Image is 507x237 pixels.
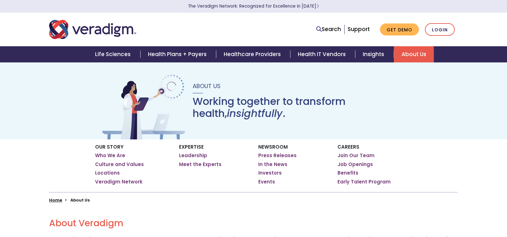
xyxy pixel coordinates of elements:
[193,82,221,90] span: About Us
[49,197,62,203] a: Home
[316,3,319,9] span: Learn More
[179,152,207,159] a: Leadership
[337,161,373,168] a: Job Openings
[49,19,136,40] img: Veradigm logo
[193,95,407,120] h1: Working together to transform health, .
[355,46,394,62] a: Insights
[290,46,355,62] a: Health IT Vendors
[394,46,434,62] a: About Us
[140,46,216,62] a: Health Plans + Payers
[425,23,455,36] a: Login
[380,23,419,36] a: Get Demo
[337,170,358,176] a: Benefits
[95,179,143,185] a: Veradigm Network
[258,152,297,159] a: Press Releases
[337,179,391,185] a: Early Talent Program
[216,46,290,62] a: Healthcare Providers
[87,46,140,62] a: Life Sciences
[258,161,287,168] a: In the News
[258,179,275,185] a: Events
[337,152,375,159] a: Join Our Team
[188,3,319,9] a: The Veradigm Network: Recognized for Excellence in [DATE]Learn More
[316,25,341,34] a: Search
[95,170,120,176] a: Locations
[49,218,458,229] h2: About Veradigm
[258,170,282,176] a: Investors
[95,152,125,159] a: Who We Are
[95,161,144,168] a: Culture and Values
[348,25,370,33] a: Support
[227,106,283,120] em: insightfully
[179,161,221,168] a: Meet the Experts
